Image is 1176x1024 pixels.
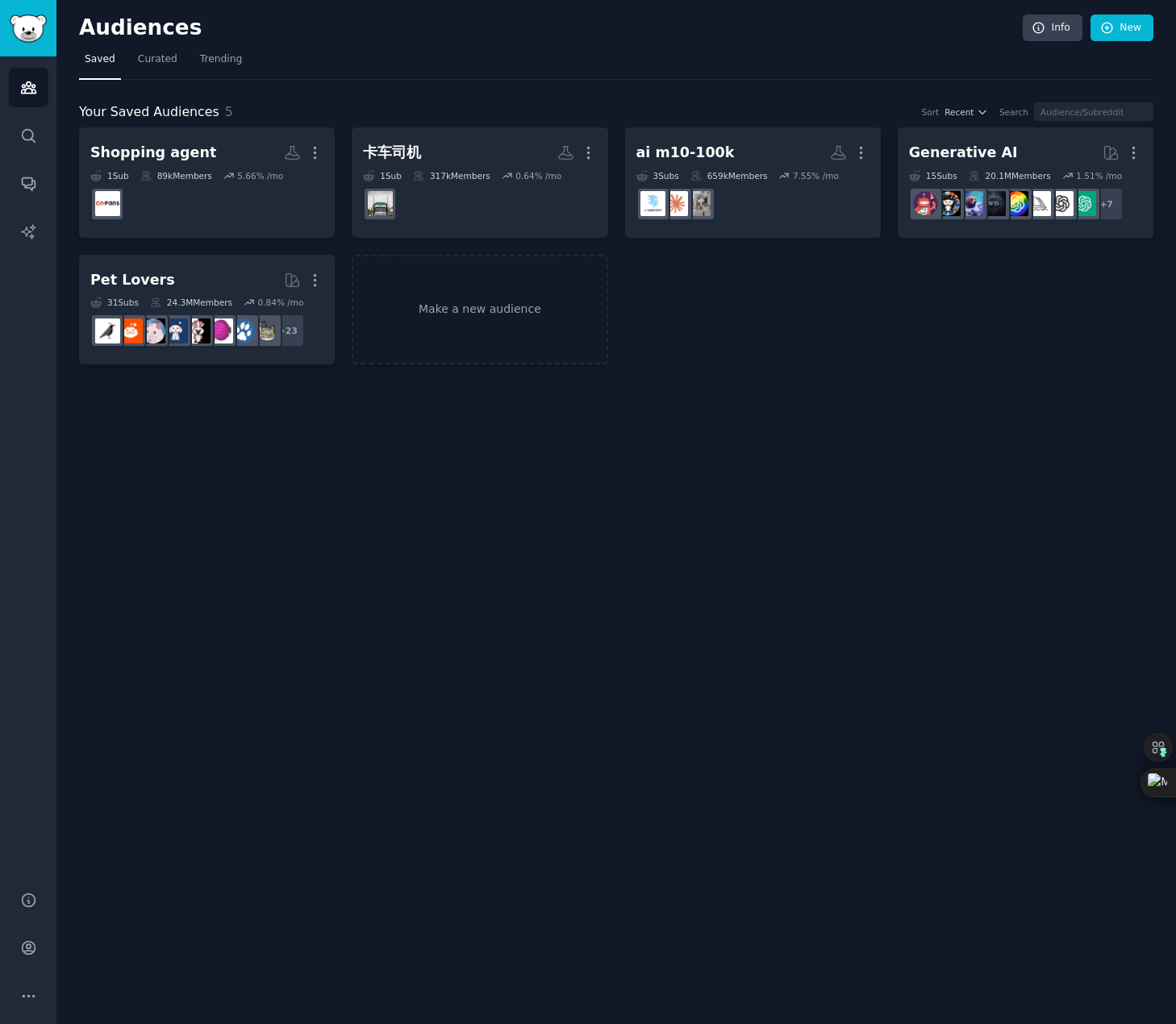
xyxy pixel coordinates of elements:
[1076,170,1122,181] div: 1.51 % /mo
[132,47,183,80] a: Curated
[368,191,393,216] img: Truckers
[922,106,940,118] div: Sort
[208,318,233,343] img: Aquariums
[194,47,248,80] a: Trending
[271,314,305,348] div: + 23
[913,191,938,216] img: dalle2
[79,127,335,238] a: Shopping agent1Sub89kMembers5.66% /moCNfans
[79,15,1023,41] h2: Audiences
[95,318,120,343] img: birding
[1023,15,1082,42] a: Info
[79,47,121,80] a: Saved
[90,297,139,308] div: 31 Sub s
[90,270,175,290] div: Pet Lovers
[79,102,219,123] span: Your Saved Audiences
[85,52,115,67] span: Saved
[363,143,421,163] div: 卡车司机
[909,143,1018,163] div: Generative AI
[981,191,1006,216] img: weirddalle
[636,143,735,163] div: ai m10-100k
[163,318,188,343] img: dogswithjobs
[1090,187,1124,221] div: + 7
[79,255,335,365] a: Pet Lovers31Subs24.3MMembers0.84% /mo+23catsdogsAquariumsparrotsdogswithjobsRATSBeardedDragonsbir...
[1034,102,1153,121] input: Audience/Subreddit
[690,170,768,181] div: 659k Members
[118,318,143,343] img: BeardedDragons
[90,143,216,163] div: Shopping agent
[138,52,177,67] span: Curated
[413,170,490,181] div: 317k Members
[90,170,129,181] div: 1 Sub
[237,170,283,181] div: 5.66 % /mo
[352,127,607,238] a: 卡车司机1Sub317kMembers0.64% /moTruckers
[640,191,665,216] img: AiChatGPT
[958,191,983,216] img: StableDiffusion
[1091,15,1153,42] a: New
[150,297,232,308] div: 24.3M Members
[945,106,988,118] button: Recent
[200,52,242,67] span: Trending
[999,106,1028,118] div: Search
[625,127,881,238] a: ai m10-100k3Subs659kMembers7.55% /moChatGPTCodingClaudeAIAiChatGPT
[186,318,211,343] img: parrots
[1071,191,1096,216] img: ChatGPT
[363,170,402,181] div: 1 Sub
[1003,191,1028,216] img: GPT3
[225,104,233,119] span: 5
[636,170,679,181] div: 3 Sub s
[140,318,165,343] img: RATS
[515,170,561,181] div: 0.64 % /mo
[140,170,212,181] div: 89k Members
[95,191,120,216] img: CNfans
[663,191,688,216] img: ClaudeAI
[352,255,607,365] a: Make a new audience
[1049,191,1074,216] img: OpenAI
[793,170,839,181] div: 7.55 % /mo
[969,170,1051,181] div: 20.1M Members
[257,297,303,308] div: 0.84 % /mo
[909,170,957,181] div: 15 Sub s
[10,15,47,43] img: GummySearch logo
[936,191,961,216] img: aiArt
[231,318,256,343] img: dogs
[686,191,711,216] img: ChatGPTCoding
[1026,191,1051,216] img: midjourney
[945,106,974,118] span: Recent
[253,318,278,343] img: cats
[898,127,1153,238] a: Generative AI15Subs20.1MMembers1.51% /mo+7ChatGPTOpenAImidjourneyGPT3weirddalleStableDiffusionaiA...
